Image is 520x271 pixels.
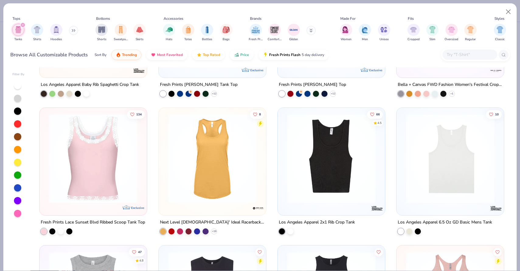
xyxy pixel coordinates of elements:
button: filter button [50,24,62,42]
img: Fresh Prints Image [251,25,260,34]
div: Made For [340,16,355,21]
button: Close [503,6,514,18]
div: Filter By [12,72,25,77]
div: filter for Men [359,24,371,42]
span: Oversized [445,37,458,42]
span: Bottles [202,37,212,42]
div: filter for Regular [464,24,477,42]
button: Like [367,110,383,118]
span: Shirts [33,37,41,42]
div: filter for Hats [163,24,175,42]
div: filter for Cropped [407,24,420,42]
span: 134 [136,113,142,116]
button: filter button [464,24,477,42]
img: Next Level Apparel logo [252,202,264,214]
div: filter for Fresh Prints [249,24,263,42]
button: filter button [95,24,108,42]
img: Regular Image [467,26,474,33]
button: filter button [378,24,390,42]
img: Tanks Image [15,26,22,33]
span: Cropped [407,37,420,42]
button: filter button [12,24,24,42]
span: + 1 [450,92,453,96]
span: Trending [122,52,137,57]
button: filter button [133,24,146,42]
button: filter button [494,24,506,42]
input: Try "T-Shirt" [446,51,493,58]
div: Sort By [95,52,106,58]
div: filter for Sweatpants [114,24,128,42]
span: Shorts [97,37,106,42]
span: Tanks [14,37,22,42]
div: filter for Totes [182,24,194,42]
button: filter button [340,24,352,42]
img: Totes Image [185,26,192,33]
img: Skirts Image [136,26,143,33]
button: filter button [359,24,371,42]
img: afc69d81-610c-46fa-b7e7-0697e478933c [46,114,141,203]
span: + 12 [331,92,335,96]
div: Los Angeles Apparel Baby Rib Spaghetti Crop Tank [41,81,139,89]
span: Top Rated [203,52,220,57]
span: 8 [259,113,261,116]
div: Fits [408,16,414,21]
img: Women Image [342,26,349,33]
img: Bella + Canvas logo [490,65,502,77]
img: Bags Image [223,26,229,33]
button: filter button [268,24,282,42]
img: babdc877-5b71-4637-b930-aa0e5ad35ba9 [379,114,474,203]
button: filter button [426,24,439,42]
img: adbf077d-0ac0-4ae1-8bed-d7fb95dd7624 [165,114,260,203]
img: Bottles Image [204,26,210,33]
button: filter button [445,24,458,42]
img: Cropped Image [410,26,417,33]
button: Fresh Prints Flash5 day delivery [258,50,329,60]
span: Gildan [289,37,298,42]
button: filter button [249,24,263,42]
span: Exclusive [369,68,382,72]
img: Sweatpants Image [117,26,124,33]
img: 3a392a60-ad85-4fd6-a231-47abdc397673 [260,114,355,203]
div: filter for Women [340,24,352,42]
span: Most Favorited [157,52,183,57]
span: Hats [166,37,172,42]
button: Price [230,50,254,60]
img: Unisex Image [380,26,387,33]
img: Hoodies Image [53,26,60,33]
span: Unisex [380,37,389,42]
div: 4.8 [139,258,144,263]
button: Like [374,248,383,256]
img: 7f215b9c-1b57-4a62-9542-578c52e44a24 [403,114,498,203]
button: filter button [114,24,128,42]
span: Sweatpants [114,37,128,42]
div: Los Angeles Apparel 6.5 Oz GD Basic Mens Tank [398,219,492,226]
button: Like [127,110,145,118]
div: filter for Shirts [31,24,43,42]
span: Fresh Prints Flash [269,52,300,57]
span: Skirts [136,37,144,42]
button: Top Rated [192,50,225,60]
span: 5 day delivery [302,51,324,58]
span: Men [362,37,368,42]
button: filter button [163,24,175,42]
img: trending.gif [116,52,121,57]
div: 4.5 [377,121,382,125]
div: Los Angeles Apparel 2x1 Rib Crop Tank [279,219,355,226]
div: filter for Tanks [12,24,24,42]
span: Price [240,52,249,57]
div: Bella + Canvas FWD Fashion Women's Festival Crop Tank [398,81,503,89]
span: Totes [184,37,192,42]
div: Next Level [DEMOGRAPHIC_DATA]' Ideal Racerback Tank [160,219,265,226]
img: Los Angeles Apparel logo [371,202,383,214]
span: 47 [138,250,142,253]
img: Gildan Image [289,25,298,34]
span: Bags [223,37,230,42]
div: filter for Unisex [378,24,390,42]
span: Slim [429,37,435,42]
span: + 19 [212,230,216,233]
button: Like [486,110,502,118]
img: 6c4b066c-2f15-42b2-bf81-c85d51316157 [284,114,379,203]
span: Classic [495,37,505,42]
button: Like [493,248,502,256]
img: Men Image [362,26,368,33]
